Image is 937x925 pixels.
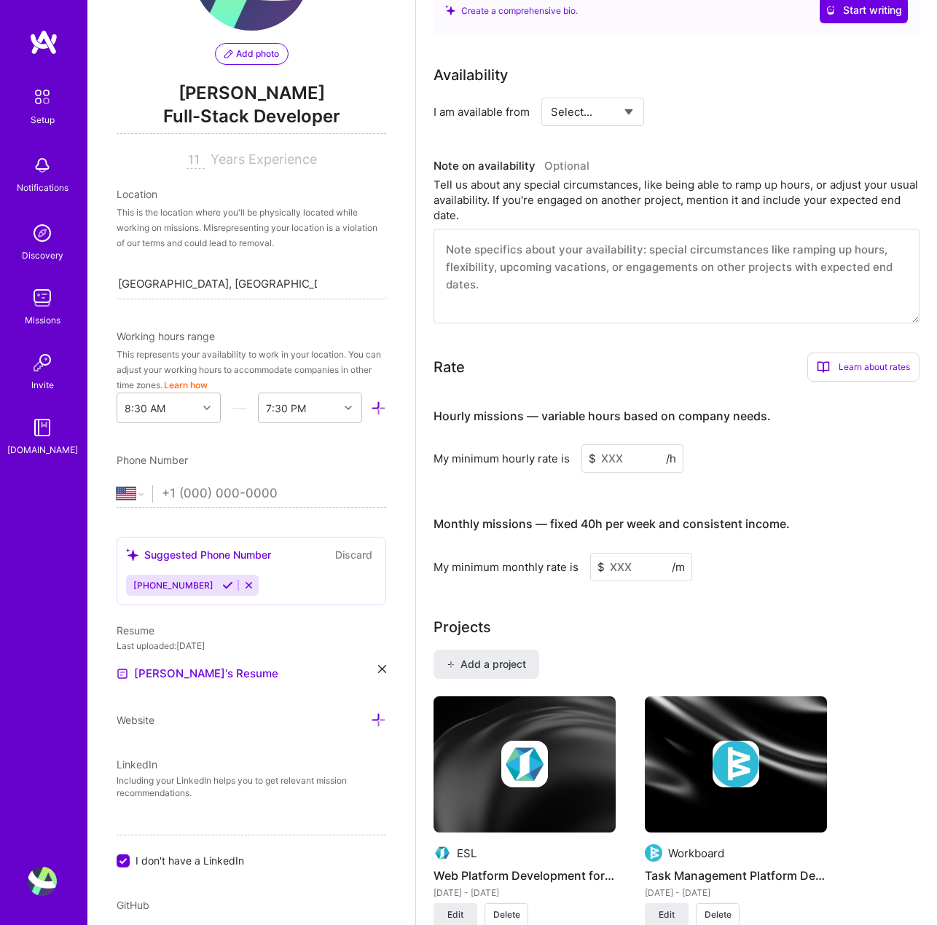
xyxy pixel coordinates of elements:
[826,5,836,15] i: icon CrystalBallWhite
[117,82,386,104] span: [PERSON_NAME]
[136,853,244,868] span: I don't have a LinkedIn
[434,844,451,862] img: Company logo
[117,624,154,637] span: Resume
[445,3,578,18] div: Create a comprehensive bio.
[447,908,463,921] span: Edit
[117,638,386,653] div: Last uploaded: [DATE]
[266,401,306,416] div: 7:30 PM
[378,665,386,673] i: icon Close
[434,559,579,575] div: My minimum monthly rate is
[331,546,377,563] button: Discard
[31,377,54,393] div: Invite
[705,908,732,921] span: Delete
[434,155,589,177] div: Note on availability
[28,283,57,312] img: teamwork
[117,775,386,800] p: Including your LinkedIn helps you to get relevant mission recommendations.
[211,151,317,167] span: Years Experience
[126,548,138,561] i: icon SuggestedTeams
[117,104,386,134] span: Full-Stack Developer
[817,361,830,374] i: icon BookOpen
[434,616,491,638] div: Add projects you've worked on
[117,347,386,393] div: This represents your availability to work in your location. You can adjust your working hours to ...
[807,353,920,382] div: Learn about rates
[28,219,57,248] img: discovery
[164,377,208,393] button: Learn how
[25,312,60,328] div: Missions
[589,451,596,466] span: $
[28,867,57,896] img: User Avatar
[117,665,278,682] a: [PERSON_NAME]'s Resume
[24,867,60,896] a: User Avatar
[645,844,662,862] img: Company logo
[243,580,254,591] i: Reject
[232,401,247,416] i: icon HorizontalInLineDivider
[27,82,58,112] img: setup
[31,112,55,127] div: Setup
[117,899,149,911] span: GitHub
[224,47,279,60] span: Add photo
[645,885,827,900] div: [DATE] - [DATE]
[434,696,616,833] img: cover
[29,29,58,55] img: logo
[434,177,920,223] div: Tell us about any special circumstances, like being able to ramp up hours, or adjust your usual a...
[668,846,724,861] div: Workboard
[17,180,68,195] div: Notifications
[434,517,790,531] h4: Monthly missions — fixed 40h per week and consistent income.
[117,668,128,680] img: Resume
[645,696,827,833] img: cover
[215,43,289,65] button: Add photo
[434,885,616,900] div: [DATE] - [DATE]
[222,580,233,591] i: Accept
[117,714,154,726] span: Website
[28,413,57,442] img: guide book
[434,409,771,423] h4: Hourly missions — variable hours based on company needs.
[501,741,548,787] img: Company logo
[645,866,827,885] h4: Task Management Platform Development
[345,404,352,412] i: icon Chevron
[597,559,605,575] span: $
[224,50,233,58] i: icon PencilPurple
[125,401,165,416] div: 8:30 AM
[457,846,477,861] div: ESL
[162,473,386,515] input: +1 (000) 000-0000
[434,356,465,378] div: Rate
[672,559,685,575] span: /m
[22,248,63,263] div: Discovery
[445,5,455,15] i: icon SuggestedTeams
[590,553,692,581] input: XXX
[434,64,508,86] div: Availability
[434,866,616,885] h4: Web Platform Development for Tournament Management
[117,758,157,771] span: LinkedIn
[493,908,520,921] span: Delete
[666,451,676,466] span: /h
[117,205,386,251] div: This is the location where you'll be physically located while working on missions. Misrepresentin...
[28,151,57,180] img: bell
[117,186,386,202] div: Location
[447,657,526,672] span: Add a project
[133,580,213,591] span: [PHONE_NUMBER]
[434,650,539,679] button: Add a project
[581,444,683,473] input: XXX
[117,454,188,466] span: Phone Number
[447,661,455,669] i: icon PlusBlack
[126,547,271,562] div: Suggested Phone Number
[117,330,215,342] span: Working hours range
[659,908,675,921] span: Edit
[203,404,211,412] i: icon Chevron
[544,159,589,173] span: Optional
[187,151,205,169] input: XX
[826,3,902,17] span: Start writing
[434,616,491,638] div: Projects
[434,451,570,466] div: My minimum hourly rate is
[7,442,78,457] div: [DOMAIN_NAME]
[28,348,57,377] img: Invite
[713,741,759,787] img: Company logo
[434,104,530,119] div: I am available from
